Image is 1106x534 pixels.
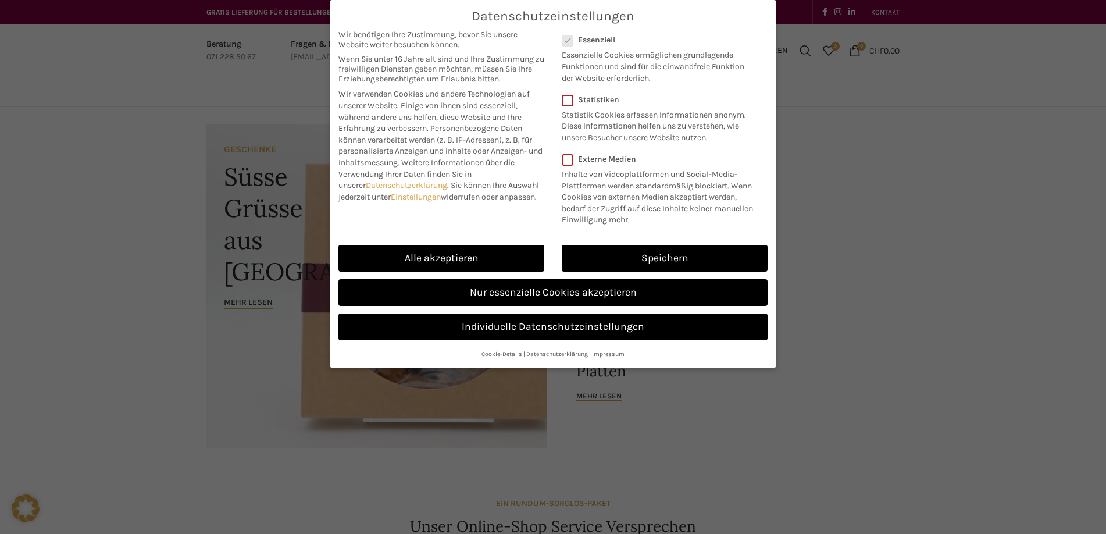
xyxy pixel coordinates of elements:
[338,279,768,306] a: Nur essenzielle Cookies akzeptieren
[366,180,447,190] a: Datenschutzerklärung
[562,164,760,226] p: Inhalte von Videoplattformen und Social-Media-Plattformen werden standardmäßig blockiert. Wenn Co...
[338,123,543,168] span: Personenbezogene Daten können verarbeitet werden (z. B. IP-Adressen), z. B. für personalisierte A...
[562,105,752,144] p: Statistik Cookies erfassen Informationen anonym. Diese Informationen helfen uns zu verstehen, wie...
[562,45,752,84] p: Essenzielle Cookies ermöglichen grundlegende Funktionen und sind für die einwandfreie Funktion de...
[338,89,530,133] span: Wir verwenden Cookies und andere Technologien auf unserer Website. Einige von ihnen sind essenzie...
[391,192,441,202] a: Einstellungen
[338,158,515,190] span: Weitere Informationen über die Verwendung Ihrer Daten finden Sie in unserer .
[338,54,544,84] span: Wenn Sie unter 16 Jahre alt sind und Ihre Zustimmung zu freiwilligen Diensten geben möchten, müss...
[338,180,539,202] span: Sie können Ihre Auswahl jederzeit unter widerrufen oder anpassen.
[562,95,752,105] label: Statistiken
[562,35,752,45] label: Essenziell
[562,245,768,272] a: Speichern
[338,30,544,49] span: Wir benötigen Ihre Zustimmung, bevor Sie unsere Website weiter besuchen können.
[526,350,588,358] a: Datenschutzerklärung
[338,245,544,272] a: Alle akzeptieren
[472,9,634,24] span: Datenschutzeinstellungen
[338,314,768,340] a: Individuelle Datenschutzeinstellungen
[562,154,760,164] label: Externe Medien
[481,350,522,358] a: Cookie-Details
[592,350,625,358] a: Impressum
